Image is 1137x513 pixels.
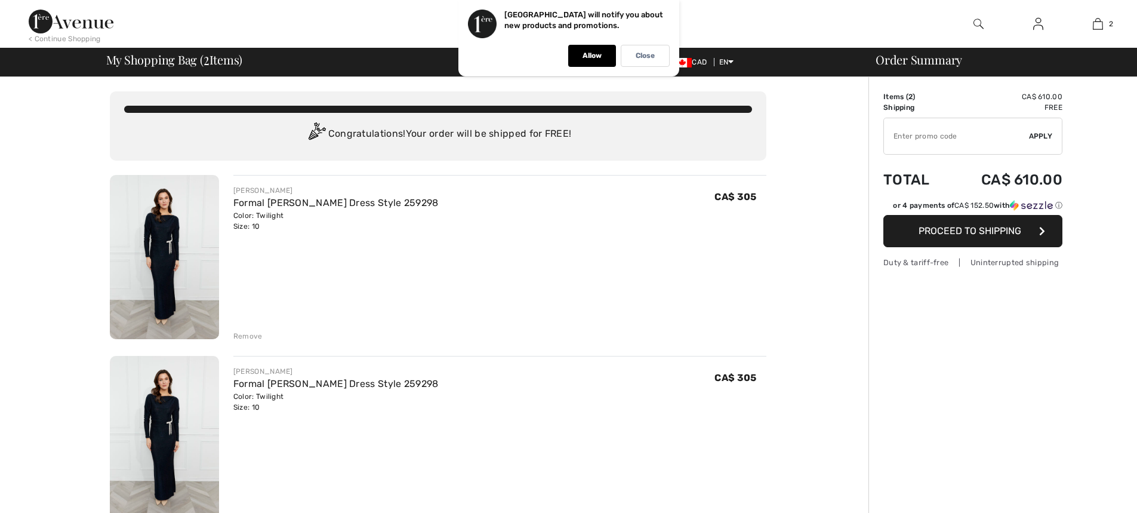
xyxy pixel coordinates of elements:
[719,58,734,66] span: EN
[893,200,1062,211] div: or 4 payments of with
[948,91,1062,102] td: CA$ 610.00
[861,54,1130,66] div: Order Summary
[29,10,113,33] img: 1ère Avenue
[233,210,439,232] div: Color: Twilight Size: 10
[636,51,655,60] p: Close
[908,93,913,101] span: 2
[233,197,439,208] a: Formal [PERSON_NAME] Dress Style 259298
[29,33,101,44] div: < Continue Shopping
[673,58,711,66] span: CAD
[124,122,752,146] div: Congratulations! Your order will be shipped for FREE!
[233,185,439,196] div: [PERSON_NAME]
[1029,131,1053,142] span: Apply
[1068,17,1127,31] a: 2
[583,51,602,60] p: Allow
[1024,17,1053,32] a: Sign In
[1010,200,1053,211] img: Sezzle
[973,17,984,31] img: search the website
[233,378,439,389] a: Formal [PERSON_NAME] Dress Style 259298
[304,122,328,146] img: Congratulation2.svg
[883,102,948,113] td: Shipping
[673,58,692,67] img: Canadian Dollar
[948,159,1062,200] td: CA$ 610.00
[504,10,663,30] p: [GEOGRAPHIC_DATA] will notify you about new products and promotions.
[233,391,439,413] div: Color: Twilight Size: 10
[1093,17,1103,31] img: My Bag
[233,331,263,342] div: Remove
[954,201,994,210] span: CA$ 152.50
[714,372,756,383] span: CA$ 305
[1033,17,1043,31] img: My Info
[110,175,219,339] img: Formal Maxi Sheath Dress Style 259298
[884,118,1029,154] input: Promo code
[106,54,243,66] span: My Shopping Bag ( Items)
[883,200,1062,215] div: or 4 payments ofCA$ 152.50withSezzle Click to learn more about Sezzle
[883,159,948,200] td: Total
[233,366,439,377] div: [PERSON_NAME]
[204,51,209,66] span: 2
[919,225,1021,236] span: Proceed to Shipping
[883,215,1062,247] button: Proceed to Shipping
[948,102,1062,113] td: Free
[883,91,948,102] td: Items ( )
[883,257,1062,268] div: Duty & tariff-free | Uninterrupted shipping
[714,191,756,202] span: CA$ 305
[1109,19,1113,29] span: 2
